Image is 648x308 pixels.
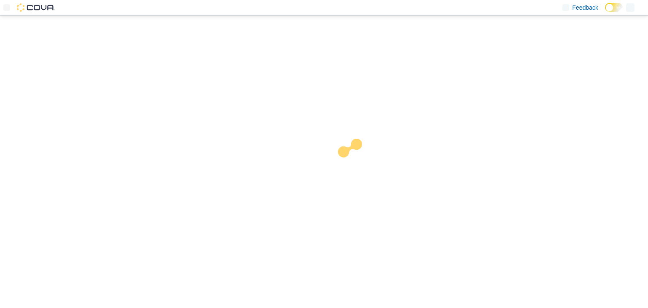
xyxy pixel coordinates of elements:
[605,3,623,12] input: Dark Mode
[324,132,387,196] img: cova-loader
[572,3,598,12] span: Feedback
[17,3,55,12] img: Cova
